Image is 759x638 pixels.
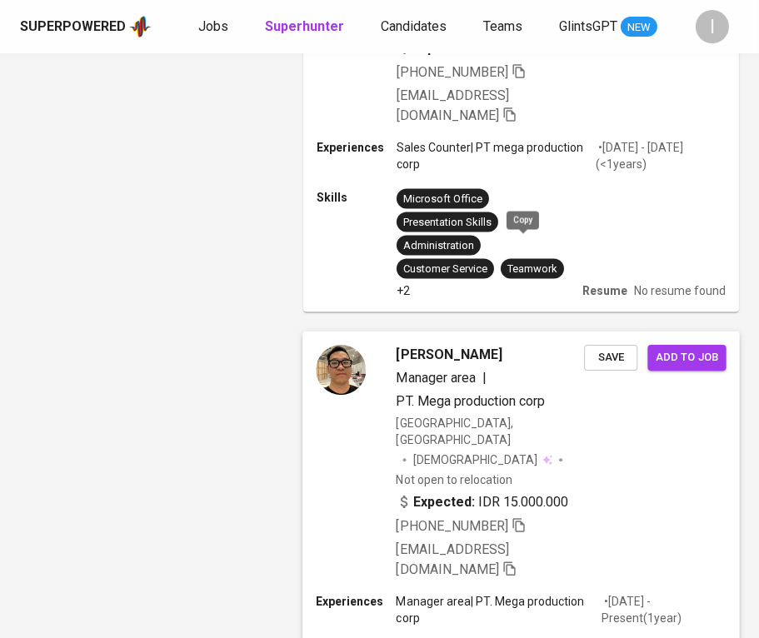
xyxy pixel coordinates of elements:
[397,282,410,299] p: +2
[482,369,487,389] span: |
[621,19,657,36] span: NEW
[397,541,509,577] span: [EMAIL_ADDRESS][DOMAIN_NAME]
[634,282,726,299] p: No resume found
[265,17,347,37] a: Superhunter
[397,64,508,80] span: [PHONE_NUMBER]
[397,394,546,410] span: PT. Mega production corp
[647,346,726,371] button: Add to job
[397,518,508,534] span: [PHONE_NUMBER]
[317,139,397,156] p: Experiences
[397,594,602,627] p: Manager area | PT. Mega production corp
[483,18,522,34] span: Teams
[413,492,475,512] b: Expected:
[397,139,596,172] p: Sales Counter | PT mega production corp
[592,349,629,368] span: Save
[381,18,447,34] span: Candidates
[317,189,397,206] p: Skills
[559,17,657,37] a: GlintsGPT NEW
[559,18,617,34] span: GlintsGPT
[316,594,396,611] p: Experiences
[265,18,344,34] b: Superhunter
[413,452,540,469] span: [DEMOGRAPHIC_DATA]
[483,17,526,37] a: Teams
[20,14,152,39] a: Superpoweredapp logo
[316,346,366,396] img: 3ffc3e926cf5f9f6003713794c871032.jpg
[397,492,569,512] div: IDR 15.000.000
[403,238,474,254] div: Administration
[403,215,492,231] div: Presentation Skills
[198,17,232,37] a: Jobs
[20,17,126,37] div: Superpowered
[397,87,509,123] span: [EMAIL_ADDRESS][DOMAIN_NAME]
[129,14,152,39] img: app logo
[198,18,228,34] span: Jobs
[397,472,512,489] p: Not open to relocation
[596,139,726,172] p: • [DATE] - [DATE] ( <1 years )
[397,371,476,386] span: Manager area
[582,282,627,299] p: Resume
[602,594,726,627] p: • [DATE] - Present ( 1 year )
[696,10,729,43] div: I
[403,262,487,277] div: Customer Service
[397,416,585,449] div: [GEOGRAPHIC_DATA], [GEOGRAPHIC_DATA]
[397,346,502,366] span: [PERSON_NAME]
[656,349,717,368] span: Add to job
[584,346,637,371] button: Save
[507,262,557,277] div: Teamwork
[381,17,450,37] a: Candidates
[403,192,482,207] div: Microsoft Office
